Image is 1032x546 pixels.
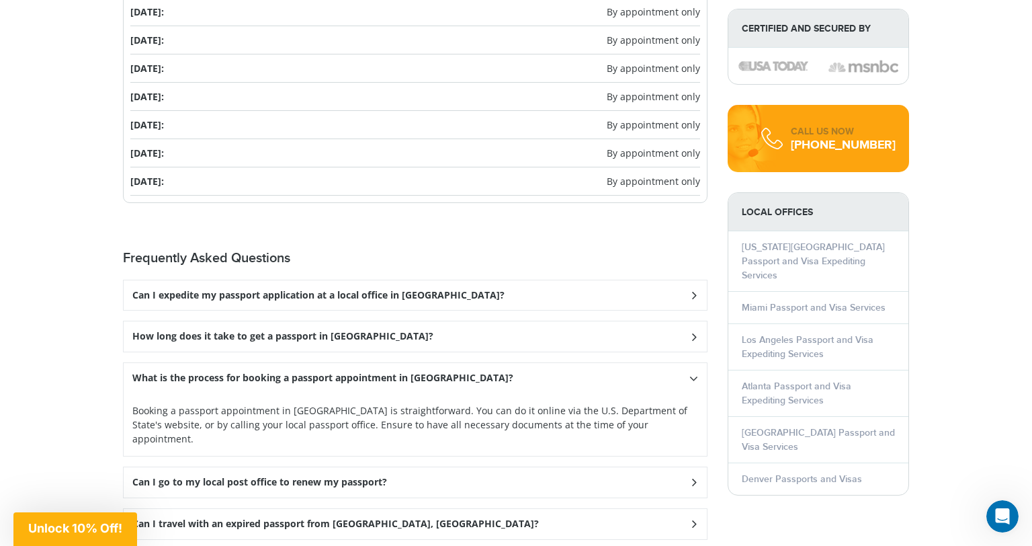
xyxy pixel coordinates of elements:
[132,403,698,446] p: Booking a passport appointment in [GEOGRAPHIC_DATA] is straightforward. You can do it online via ...
[738,61,808,71] img: image description
[130,83,700,111] li: [DATE]:
[13,512,137,546] div: Unlock 10% Off!
[742,334,873,360] a: Los Angeles Passport and Visa Expediting Services
[607,89,700,104] span: By appointment only
[607,61,700,75] span: By appointment only
[130,26,700,54] li: [DATE]:
[132,518,539,530] h3: Can I travel with an expired passport from [GEOGRAPHIC_DATA], [GEOGRAPHIC_DATA]?
[132,331,433,342] h3: How long does it take to get a passport in [GEOGRAPHIC_DATA]?
[728,193,908,231] strong: LOCAL OFFICES
[130,54,700,83] li: [DATE]:
[607,5,700,19] span: By appointment only
[132,477,387,488] h3: Can I go to my local post office to renew my passport?
[130,111,700,139] li: [DATE]:
[123,250,707,266] h2: Frequently Asked Questions
[742,302,886,313] a: Miami Passport and Visa Services
[742,427,895,453] a: [GEOGRAPHIC_DATA] Passport and Visa Services
[130,139,700,167] li: [DATE]:
[607,174,700,188] span: By appointment only
[28,521,122,535] span: Unlock 10% Off!
[742,241,885,281] a: [US_STATE][GEOGRAPHIC_DATA] Passport and Visa Expediting Services
[130,167,700,196] li: [DATE]:
[607,118,700,132] span: By appointment only
[986,500,1019,533] iframe: Intercom live chat
[828,58,898,75] img: image description
[607,33,700,47] span: By appointment only
[607,146,700,160] span: By appointment only
[132,290,505,301] h3: Can I expedite my passport application at a local office in [GEOGRAPHIC_DATA]?
[791,139,896,152] div: [PHONE_NUMBER]
[728,9,908,48] strong: Certified and Secured by
[742,473,862,485] a: Denver Passports and Visas
[791,125,896,139] div: CALL US NOW
[132,373,513,384] h3: What is the process for booking a passport appointment in [GEOGRAPHIC_DATA]?
[742,381,851,406] a: Atlanta Passport and Visa Expediting Services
